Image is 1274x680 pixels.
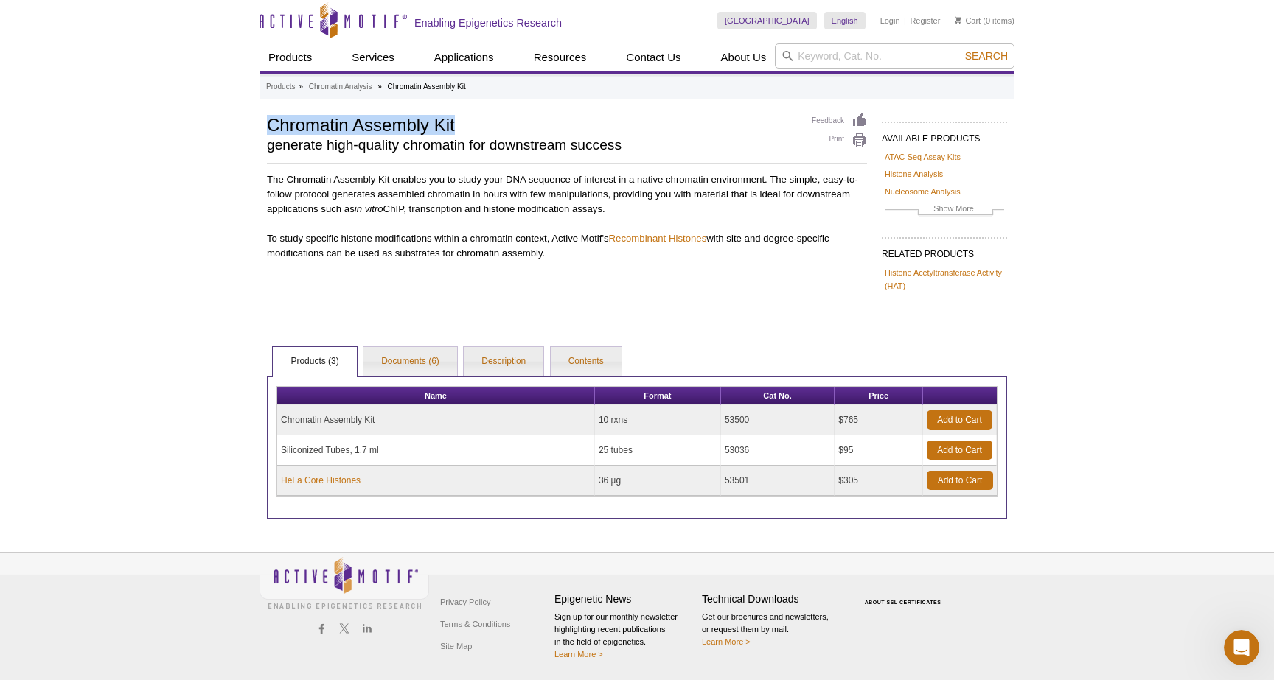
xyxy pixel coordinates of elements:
td: $765 [835,405,923,435]
a: Contact Us [617,43,689,71]
td: 53501 [721,466,835,496]
th: Name [277,387,595,405]
td: 53036 [721,435,835,466]
td: 10 rxns [595,405,721,435]
li: | [904,12,906,29]
td: 25 tubes [595,435,721,466]
i: in vitro [355,203,383,214]
a: Register [910,15,940,26]
table: Click to Verify - This site chose Symantec SSL for secure e-commerce and confidential communicati... [849,578,960,611]
h2: RELATED PRODUCTS [882,237,1007,264]
th: Format [595,387,721,405]
img: Active Motif, [260,553,429,612]
a: Login [880,15,900,26]
a: Description [464,347,543,376]
a: Products [260,43,321,71]
a: Print [812,133,867,149]
td: 36 µg [595,466,721,496]
td: Siliconized Tubes, 1.7 ml [277,435,595,466]
a: HeLa Core Histones [281,474,361,487]
iframe: Intercom live chat [1224,630,1259,665]
img: Your Cart [955,16,961,24]
h4: Epigenetic News [554,593,695,606]
h2: Enabling Epigenetics Research [414,16,562,29]
li: » [377,83,382,91]
h4: Technical Downloads [702,593,842,606]
a: Add to Cart [927,410,992,430]
button: Search [961,49,1012,63]
li: (0 items) [955,12,1014,29]
h2: AVAILABLE PRODUCTS [882,122,1007,148]
a: Histone Analysis [885,167,943,180]
a: Add to Cart [927,441,992,460]
span: Search [965,50,1008,62]
a: [GEOGRAPHIC_DATA] [717,12,817,29]
td: Chromatin Assembly Kit [277,405,595,435]
a: Documents (6) [363,347,457,376]
a: Cart [955,15,981,26]
td: 53500 [721,405,835,435]
a: Applications [425,43,503,71]
h1: Chromatin Assembly Kit [267,113,797,135]
a: Learn More > [702,637,751,646]
a: Show More [885,202,1004,219]
a: Add to Cart [927,471,993,490]
a: English [824,12,866,29]
li: Chromatin Assembly Kit [388,83,466,91]
a: Products [266,80,295,94]
a: Recombinant Histones [609,233,707,244]
a: Services [343,43,403,71]
td: $305 [835,466,923,496]
a: Terms & Conditions [436,613,514,635]
a: Contents [551,347,622,376]
a: Learn More > [554,650,603,659]
p: Get our brochures and newsletters, or request them by mail. [702,611,842,648]
a: Feedback [812,113,867,129]
p: Sign up for our monthly newsletter highlighting recent publications in the field of epigenetics. [554,611,695,661]
th: Cat No. [721,387,835,405]
a: Products (3) [273,347,356,376]
a: Chromatin Analysis [309,80,372,94]
a: ABOUT SSL CERTIFICATES [865,600,941,605]
input: Keyword, Cat. No. [775,43,1014,69]
a: Nucleosome Analysis [885,185,961,198]
p: The Chromatin Assembly Kit enables you to study your DNA sequence of interest in a native chromat... [267,172,867,217]
p: To study specific histone modifications within a chromatin context, Active Motif's with site and ... [267,231,867,261]
a: Privacy Policy [436,591,494,613]
li: » [299,83,303,91]
a: Site Map [436,635,476,657]
a: About Us [712,43,776,71]
a: Resources [525,43,596,71]
h2: generate high-quality chromatin for downstream success [267,139,797,152]
a: ATAC-Seq Assay Kits [885,150,961,164]
td: $95 [835,435,923,466]
a: Histone Acetyltransferase Activity (HAT) [885,266,1004,292]
th: Price [835,387,923,405]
